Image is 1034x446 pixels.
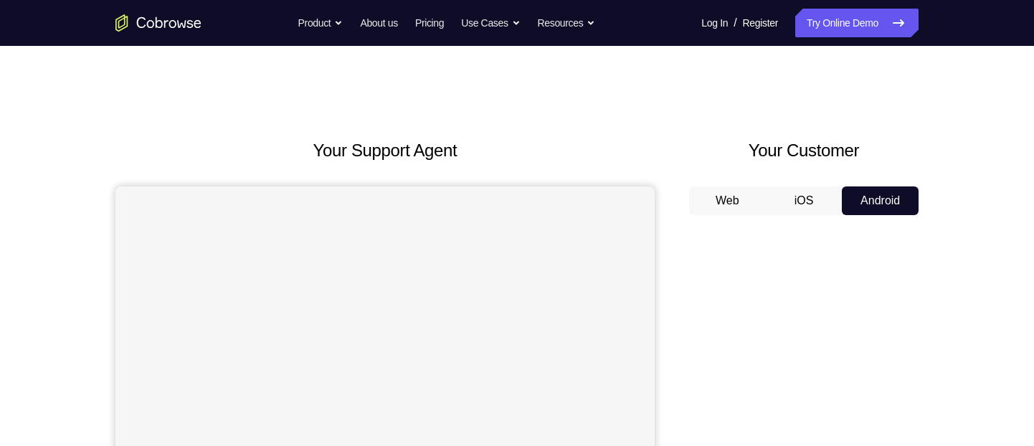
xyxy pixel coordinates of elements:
[842,186,919,215] button: Android
[298,9,343,37] button: Product
[734,14,736,32] span: /
[689,138,919,163] h2: Your Customer
[795,9,919,37] a: Try Online Demo
[538,9,596,37] button: Resources
[461,9,520,37] button: Use Cases
[689,186,766,215] button: Web
[415,9,444,37] a: Pricing
[115,138,655,163] h2: Your Support Agent
[360,9,397,37] a: About us
[115,14,201,32] a: Go to the home page
[766,186,843,215] button: iOS
[743,9,778,37] a: Register
[701,9,728,37] a: Log In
